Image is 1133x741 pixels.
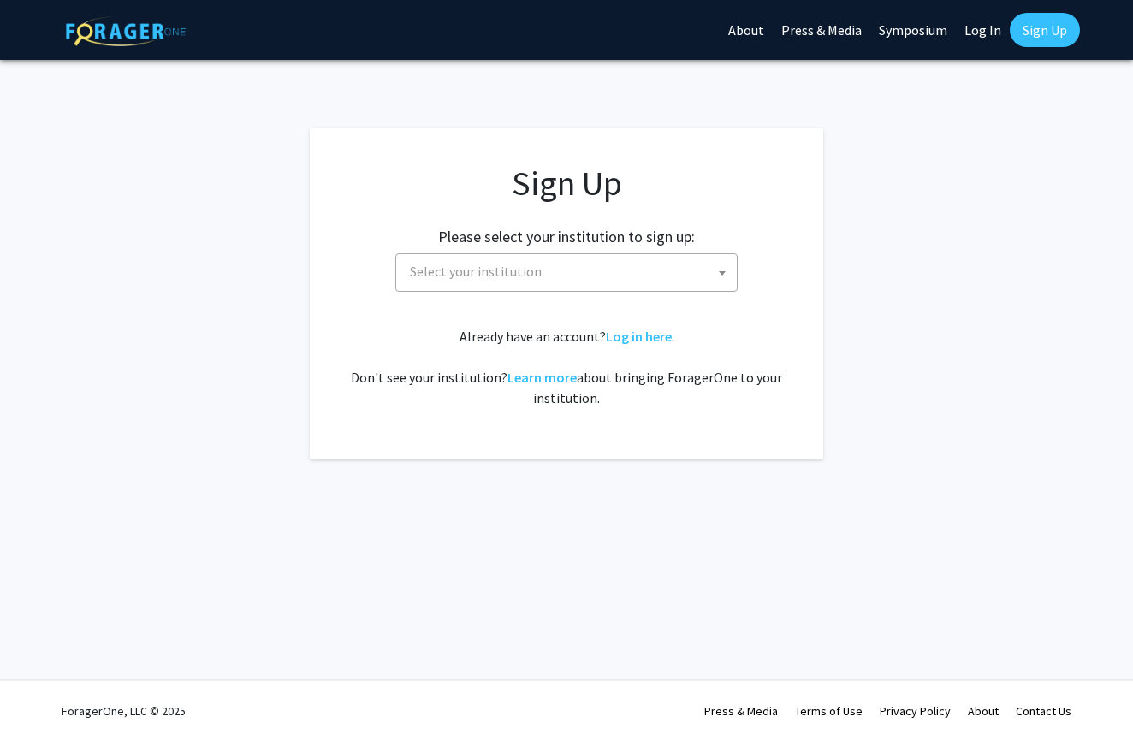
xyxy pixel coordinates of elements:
a: About [968,703,999,719]
a: Terms of Use [795,703,863,719]
a: Sign Up [1010,13,1080,47]
a: Contact Us [1016,703,1071,719]
img: ForagerOne Logo [66,16,186,46]
div: ForagerOne, LLC © 2025 [62,681,186,741]
a: Log in here [606,328,672,345]
span: Select your institution [410,263,542,280]
a: Learn more about bringing ForagerOne to your institution [507,369,577,386]
h2: Please select your institution to sign up: [438,228,695,246]
div: Already have an account? . Don't see your institution? about bringing ForagerOne to your institut... [344,326,789,408]
h1: Sign Up [344,163,789,204]
span: Select your institution [403,254,737,289]
span: Select your institution [395,253,738,292]
a: Privacy Policy [880,703,951,719]
a: Press & Media [704,703,778,719]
